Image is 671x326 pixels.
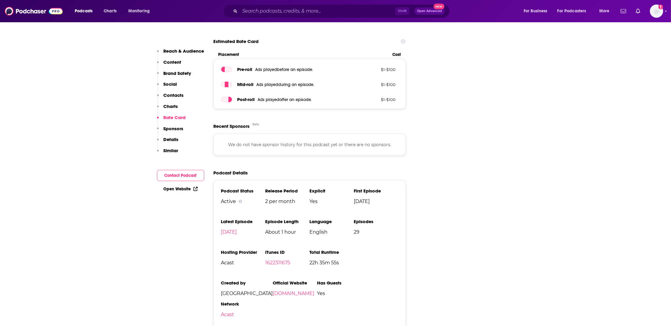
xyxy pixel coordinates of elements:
p: $ 1 - $ 100 [356,97,396,102]
h3: Latest Episode [221,219,265,224]
span: Ads played before an episode . [255,67,313,72]
p: $ 1 - $ 100 [356,67,396,72]
button: Charts [157,103,178,115]
button: Reach & Audience [157,48,204,59]
button: Sponsors [157,126,183,137]
button: Social [157,81,177,92]
button: Rate Card [157,115,186,126]
h3: First Episode [354,188,398,194]
p: We do not have sponsor history for this podcast yet or there are no sponsors. [221,141,398,148]
span: About 1 hour [265,229,309,235]
button: Show profile menu [650,5,663,18]
span: More [599,7,610,15]
p: Content [164,59,181,65]
span: Ads played after an episode . [258,97,312,102]
span: Yes [309,198,354,204]
a: [DATE] [221,229,237,235]
span: 29 [354,229,398,235]
button: Details [157,137,179,148]
input: Search podcasts, credits, & more... [240,6,395,16]
a: Show notifications dropdown [633,6,643,16]
button: Content [157,59,181,70]
span: For Podcasters [557,7,586,15]
p: Details [164,137,179,142]
button: open menu [553,6,595,16]
p: Reach & Audience [164,48,204,54]
span: Ads played during an episode . [256,82,314,87]
a: Show notifications dropdown [618,6,629,16]
span: English [309,229,354,235]
h3: Official Website [273,280,317,286]
span: [DATE] [354,198,398,204]
span: 22h 35m 55s [309,260,354,266]
h3: Created by [221,280,273,286]
h3: Release Period [265,188,309,194]
span: Open Advanced [417,10,442,13]
span: [GEOGRAPHIC_DATA] [221,291,273,296]
span: Ctrl K [395,7,409,15]
button: Open AdvancedNew [414,8,445,15]
div: Search podcasts, credits, & more... [229,4,456,18]
h3: Explicit [309,188,354,194]
span: Post -roll [237,97,255,102]
p: Brand Safety [164,70,191,76]
button: open menu [519,6,555,16]
span: Estimated Rate Card [214,36,259,47]
h3: Has Guests [317,280,361,286]
h3: Episodes [354,219,398,224]
span: Yes [317,291,361,296]
p: $ 1 - $ 100 [356,82,396,87]
span: For Business [524,7,547,15]
h3: Language [309,219,354,224]
span: Pre -roll [237,66,252,72]
span: Mid -roll [237,81,253,87]
h3: Episode Length [265,219,309,224]
button: Contact Podcast [157,170,204,181]
button: open menu [124,6,158,16]
h2: Podcast Details [214,170,248,176]
span: Acast [221,260,265,266]
div: Beta [253,122,259,126]
a: 1622311675 [265,260,290,266]
span: Podcasts [75,7,92,15]
button: Similar [157,148,178,159]
p: Sponsors [164,126,183,131]
span: Placement [218,52,387,57]
h3: Network [221,301,265,307]
a: [DOMAIN_NAME] [273,291,315,296]
p: Rate Card [164,115,186,120]
span: Logged in as LindaBurns [650,5,663,18]
p: Contacts [164,92,184,98]
button: Brand Safety [157,70,191,81]
p: Similar [164,148,178,153]
p: Social [164,81,177,87]
p: Charts [164,103,178,109]
span: Charts [104,7,117,15]
span: New [434,4,444,9]
span: 2 per month [265,198,309,204]
img: Podchaser - Follow, Share and Rate Podcasts [5,5,63,17]
span: Cost [392,52,401,57]
img: User Profile [650,5,663,18]
h3: iTunes ID [265,249,309,255]
span: Recent Sponsors [214,123,250,129]
h3: Hosting Provider [221,249,265,255]
a: Open Website [164,186,198,192]
div: Active [221,198,265,204]
button: open menu [71,6,100,16]
a: Acast [221,312,234,317]
span: Monitoring [128,7,150,15]
a: Charts [100,6,120,16]
button: Contacts [157,92,184,103]
h3: Total Runtime [309,249,354,255]
svg: Add a profile image [658,5,663,9]
h3: Podcast Status [221,188,265,194]
button: open menu [595,6,617,16]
